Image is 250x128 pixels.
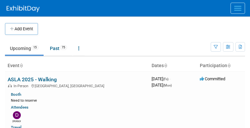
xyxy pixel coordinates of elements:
a: ASLA 2025 - Walking [8,76,57,83]
a: Sort by Participation Type [227,63,231,68]
a: Past75 [45,42,72,55]
span: (Fri) [163,77,168,81]
img: Drew Ford [13,111,21,119]
div: [GEOGRAPHIC_DATA], [GEOGRAPHIC_DATA] [8,83,146,88]
img: ExhibitDay [7,6,40,12]
a: Attendees [11,105,28,110]
a: Sort by Event Name [19,63,23,68]
a: Sort by Start Date [164,63,167,68]
span: - [169,76,170,81]
button: Add Event [5,23,38,35]
th: Event [5,60,149,71]
span: [DATE] [152,83,172,88]
span: (Mon) [163,84,172,87]
span: 75 [60,45,67,50]
span: Committed [200,76,225,81]
a: Booth [11,92,21,97]
div: Need to reserve [11,97,146,103]
div: Drew Ford [13,119,21,123]
button: Menu [231,3,245,14]
th: Participation [197,60,245,71]
img: In-Person Event [8,84,12,87]
a: Upcoming15 [5,42,44,55]
span: 15 [31,45,39,50]
th: Dates [149,60,197,71]
span: In-Person [14,84,30,88]
span: [DATE] [152,76,170,81]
